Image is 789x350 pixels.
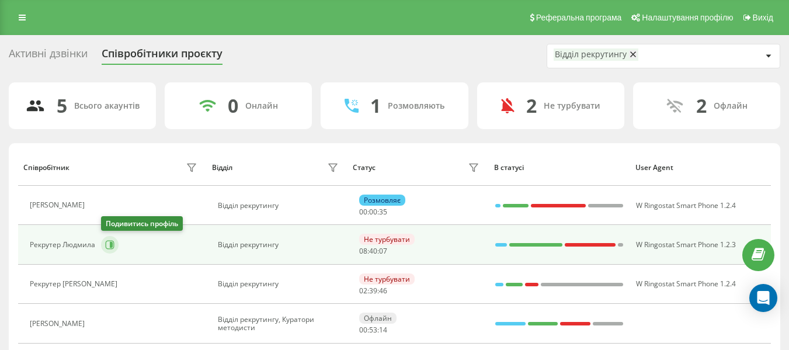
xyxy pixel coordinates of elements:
span: 35 [379,207,387,217]
span: 00 [359,207,367,217]
div: [PERSON_NAME] [30,201,88,209]
div: Відділ [212,164,232,172]
div: Рекрутер Людмила [30,241,98,249]
div: Подивитись профіль [101,216,183,231]
span: 14 [379,325,387,335]
div: В статусі [494,164,624,172]
div: Open Intercom Messenger [749,284,777,312]
div: 2 [696,95,707,117]
div: Не турбувати [359,273,415,285]
div: Відділ рекрутингу [555,50,627,60]
div: Співробітник [23,164,69,172]
div: Розмовляє [359,195,405,206]
div: Всього акаунтів [74,101,140,111]
div: Рекрутер [PERSON_NAME] [30,280,120,288]
span: W Ringostat Smart Phone 1.2.4 [636,200,736,210]
div: Онлайн [245,101,278,111]
span: Реферальна програма [536,13,622,22]
span: 46 [379,286,387,296]
div: Не турбувати [544,101,600,111]
div: Відділ рекрутингу, Куратори методисти [218,316,341,332]
span: 00 [359,325,367,335]
div: : : [359,287,387,295]
span: Вихід [753,13,773,22]
div: Не турбувати [359,234,415,245]
div: Відділ рекрутингу [218,280,341,288]
div: Відділ рекрутингу [218,241,341,249]
span: 40 [369,246,377,256]
div: Співробітники проєкту [102,47,223,65]
div: Офлайн [359,313,397,324]
div: : : [359,208,387,216]
div: : : [359,247,387,255]
div: 0 [228,95,238,117]
div: : : [359,326,387,334]
div: [PERSON_NAME] [30,320,88,328]
span: W Ringostat Smart Phone 1.2.3 [636,240,736,249]
span: 08 [359,246,367,256]
div: 1 [370,95,381,117]
span: 53 [369,325,377,335]
span: 00 [369,207,377,217]
div: Відділ рекрутингу [218,202,341,210]
span: 07 [379,246,387,256]
div: Статус [353,164,376,172]
span: Налаштування профілю [642,13,733,22]
span: 02 [359,286,367,296]
div: 2 [526,95,537,117]
div: Активні дзвінки [9,47,88,65]
div: Розмовляють [388,101,444,111]
div: User Agent [635,164,766,172]
div: Офлайн [714,101,748,111]
div: 5 [57,95,67,117]
span: 39 [369,286,377,296]
span: W Ringostat Smart Phone 1.2.4 [636,279,736,289]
